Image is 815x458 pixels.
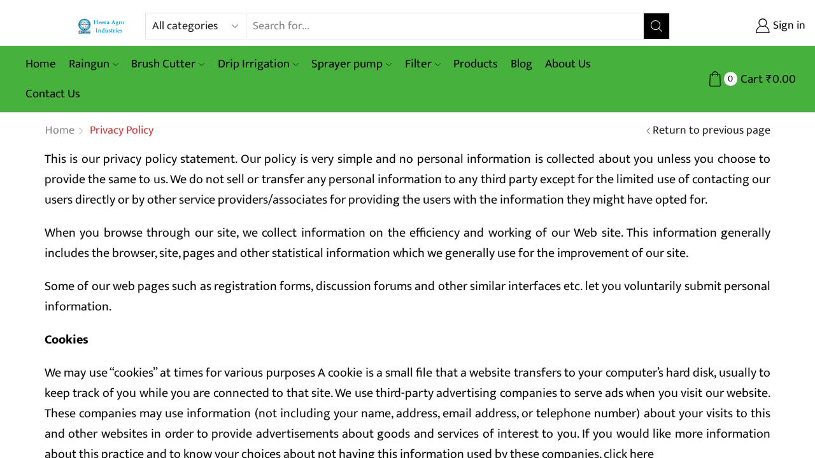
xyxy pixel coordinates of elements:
[246,13,644,39] input: Search for...
[683,67,796,91] a: 0 Cart ₹0.00
[45,223,770,263] p: When you browse through our site, we collect information on the efficiency and working of our Web...
[447,49,504,79] a: Products
[766,69,772,89] span: ₹
[737,71,763,88] span: Cart
[766,69,796,89] bdi: 0.00
[770,18,805,34] span: Sign in
[45,329,89,350] strong: Cookies
[125,49,211,79] a: Brush Cutter
[399,49,447,79] a: Filter
[90,121,153,140] span: Privacy Policy
[305,49,398,79] a: Sprayer pump
[724,72,737,85] span: 0
[19,79,87,109] a: Contact Us
[689,15,805,38] a: Sign in
[19,49,62,79] a: Home
[644,13,669,39] button: Search button
[62,49,125,79] a: Raingun
[653,123,770,139] a: Return to previous page
[211,49,305,79] a: Drip Irrigation
[45,276,770,317] p: Some of our web pages such as registration forms, discussion forums and other similar interfaces ...
[45,149,770,210] p: This is our privacy policy statement. Our policy is very simple and no personal information is co...
[504,49,539,79] a: Blog
[539,49,597,79] a: About Us
[45,123,75,139] a: Home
